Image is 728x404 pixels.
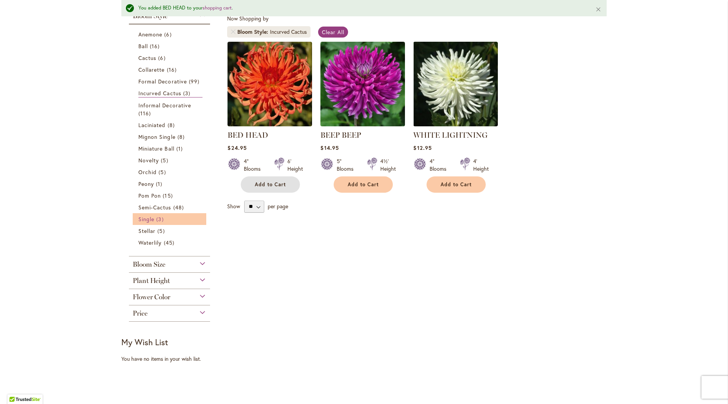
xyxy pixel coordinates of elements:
span: Add to Cart [348,181,379,188]
div: 4" Blooms [430,157,451,173]
span: Price [133,309,147,318]
a: Incurved Cactus 3 [138,89,202,97]
span: 5 [161,156,170,164]
img: BED HEAD [227,42,312,126]
span: Formal Decorative [138,78,187,85]
div: 4½' Height [380,157,396,173]
a: Clear All [318,27,348,38]
span: Anemone [138,31,162,38]
span: $14.95 [320,144,339,151]
span: Incurved Cactus [138,90,181,97]
a: Collarette 16 [138,66,202,74]
span: $24.95 [227,144,246,151]
span: 16 [167,66,179,74]
span: Show [227,202,240,209]
a: Waterlily 45 [138,239,202,247]
button: Add to Cart [427,176,486,193]
span: Clear All [322,28,344,36]
a: Mignon Single 8 [138,133,202,141]
span: per page [268,202,288,209]
a: Single 3 [138,215,202,223]
span: 6 [158,54,167,62]
a: Anemone 6 [138,30,202,38]
span: 6 [164,30,173,38]
span: 8 [168,121,177,129]
span: 5 [158,168,168,176]
a: Semi-Cactus 48 [138,203,202,211]
span: 116 [138,109,153,117]
div: 6' Height [287,157,303,173]
div: You have no items in your wish list. [121,355,223,363]
div: 4' Height [473,157,489,173]
span: Mignon Single [138,133,176,140]
span: 1 [176,145,185,152]
span: 99 [189,77,201,85]
span: Orchid [138,168,157,176]
iframe: Launch Accessibility Center [6,377,27,398]
span: 45 [164,239,176,247]
span: 3 [156,215,165,223]
button: Add to Cart [241,176,300,193]
span: 3 [183,89,192,97]
img: WHITE LIGHTNING [413,42,498,126]
span: Plant Height [133,277,170,285]
span: Ball [138,42,148,50]
a: BEEP BEEP [320,121,405,128]
a: Formal Decorative 99 [138,77,202,85]
div: 4" Blooms [244,157,265,173]
span: Flower Color [133,293,170,301]
span: Bloom Size [133,260,165,269]
span: Collarette [138,66,165,73]
span: Single [138,215,154,223]
span: Laciniated [138,121,166,129]
span: Miniature Ball [138,145,174,152]
a: Laciniated 8 [138,121,202,129]
img: BEEP BEEP [320,42,405,126]
a: BEEP BEEP [320,130,361,140]
a: Informal Decorative 116 [138,101,202,117]
span: Add to Cart [255,181,286,188]
div: 5" Blooms [337,157,358,173]
span: 15 [163,192,174,200]
span: 1 [156,180,164,188]
span: Pom Pon [138,192,161,199]
a: BED HEAD [227,121,312,128]
span: Waterlily [138,239,162,246]
span: $12.95 [413,144,431,151]
span: Stellar [138,227,155,234]
a: Stellar 5 [138,227,202,235]
a: Remove Bloom Style Incurved Cactus [231,30,235,34]
a: WHITE LIGHTNING [413,121,498,128]
span: Bloom Style [237,28,270,36]
a: Peony 1 [138,180,202,188]
span: Peony [138,180,154,187]
button: Add to Cart [334,176,393,193]
span: Informal Decorative [138,102,191,109]
a: BED HEAD [227,130,268,140]
a: Ball 16 [138,42,202,50]
div: Incurved Cactus [270,28,307,36]
span: 5 [157,227,166,235]
span: 16 [150,42,162,50]
span: Cactus [138,54,156,61]
a: Cactus 6 [138,54,202,62]
span: Add to Cart [441,181,472,188]
span: Semi-Cactus [138,204,171,211]
a: Novelty 5 [138,156,202,164]
span: 48 [173,203,186,211]
span: Now Shopping by [227,15,268,22]
a: Pom Pon 15 [138,192,202,200]
span: Novelty [138,157,159,164]
div: You added BED HEAD to your . [138,5,584,12]
span: 8 [177,133,187,141]
a: shopping cart [202,5,232,11]
a: Miniature Ball 1 [138,145,202,152]
strong: My Wish List [121,336,168,347]
a: Orchid 5 [138,168,202,176]
a: WHITE LIGHTNING [413,130,488,140]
